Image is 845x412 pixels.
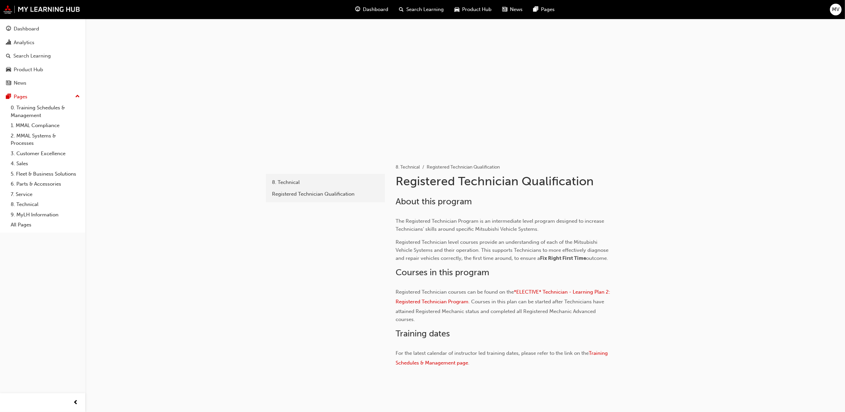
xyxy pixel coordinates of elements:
[3,5,80,14] img: mmal
[503,5,508,14] span: news-icon
[3,64,83,76] a: Product Hub
[396,350,589,356] span: For the latest calendar of instructor led training dates, please refer to the link on the
[396,218,605,232] span: The Registered Technician Program is an intermediate level program designed to increase Technicia...
[8,220,83,230] a: All Pages
[3,36,83,49] a: Analytics
[396,174,615,189] h1: Registered Technician Qualification
[534,5,539,14] span: pages-icon
[8,131,83,148] a: 2. MMAL Systems & Processes
[13,52,51,60] div: Search Learning
[14,39,34,46] div: Analytics
[74,399,79,407] span: prev-icon
[269,188,382,200] a: Registered Technician Qualification
[6,26,11,32] span: guage-icon
[6,67,11,73] span: car-icon
[396,289,611,305] a: *ELECTIVE* Technician - Learning Plan 2: Registered Technician Program
[14,93,27,101] div: Pages
[510,6,523,13] span: News
[6,40,11,46] span: chart-icon
[8,169,83,179] a: 5. Fleet & Business Solutions
[350,3,394,16] a: guage-iconDashboard
[3,77,83,89] a: News
[3,91,83,103] button: Pages
[528,3,560,16] a: pages-iconPages
[396,350,609,366] a: Training Schedules & Management page
[14,66,43,74] div: Product Hub
[6,53,11,59] span: search-icon
[497,3,528,16] a: news-iconNews
[14,25,39,33] div: Dashboard
[396,164,420,170] a: 8. Technical
[363,6,389,13] span: Dashboard
[356,5,361,14] span: guage-icon
[3,23,83,35] a: Dashboard
[407,6,444,13] span: Search Learning
[75,92,80,101] span: up-icon
[541,6,555,13] span: Pages
[8,179,83,189] a: 6. Parts & Accessories
[14,79,26,87] div: News
[832,6,840,13] span: MV
[3,21,83,91] button: DashboardAnalyticsSearch LearningProduct HubNews
[8,159,83,169] a: 4. Sales
[399,5,404,14] span: search-icon
[8,120,83,131] a: 1. MMAL Compliance
[394,3,449,16] a: search-iconSearch Learning
[427,164,500,171] li: Registered Technician Qualification
[462,6,492,13] span: Product Hub
[6,94,11,100] span: pages-icon
[3,50,83,62] a: Search Learning
[6,80,11,86] span: news-icon
[586,255,608,261] span: outcome.
[468,360,469,366] span: .
[396,239,610,261] span: Registered Technician level courses provide an understanding of each of the Mitsubishi Vehicle Sy...
[8,189,83,200] a: 7. Service
[8,199,83,210] a: 8. Technical
[449,3,497,16] a: car-iconProduct Hub
[455,5,460,14] span: car-icon
[269,177,382,188] a: 8. Technical
[396,299,605,322] span: . Courses in this plan can be started after Technicians have attained Registered Mechanic status ...
[396,267,489,278] span: Courses in this program
[540,255,586,261] span: Fix Right First Time
[396,289,514,295] span: Registered Technician courses can be found on the
[8,148,83,159] a: 3. Customer Excellence
[830,4,842,15] button: MV
[8,210,83,220] a: 9. MyLH Information
[396,196,472,207] span: About this program
[272,179,379,186] div: 8. Technical
[272,190,379,198] div: Registered Technician Qualification
[8,103,83,120] a: 0. Training Schedules & Management
[396,328,450,339] span: Training dates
